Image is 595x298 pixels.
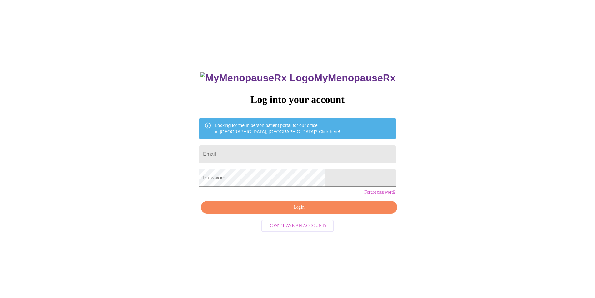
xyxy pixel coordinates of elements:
div: Looking for the in person patient portal for our office in [GEOGRAPHIC_DATA], [GEOGRAPHIC_DATA]? [215,120,340,137]
h3: MyMenopauseRx [200,72,396,84]
span: Don't have an account? [268,222,327,230]
button: Login [201,201,397,214]
h3: Log into your account [199,94,395,105]
a: Click here! [319,129,340,134]
span: Login [208,204,390,211]
a: Don't have an account? [260,223,335,228]
img: MyMenopauseRx Logo [200,72,314,84]
button: Don't have an account? [261,220,334,232]
a: Forgot password? [364,190,396,195]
